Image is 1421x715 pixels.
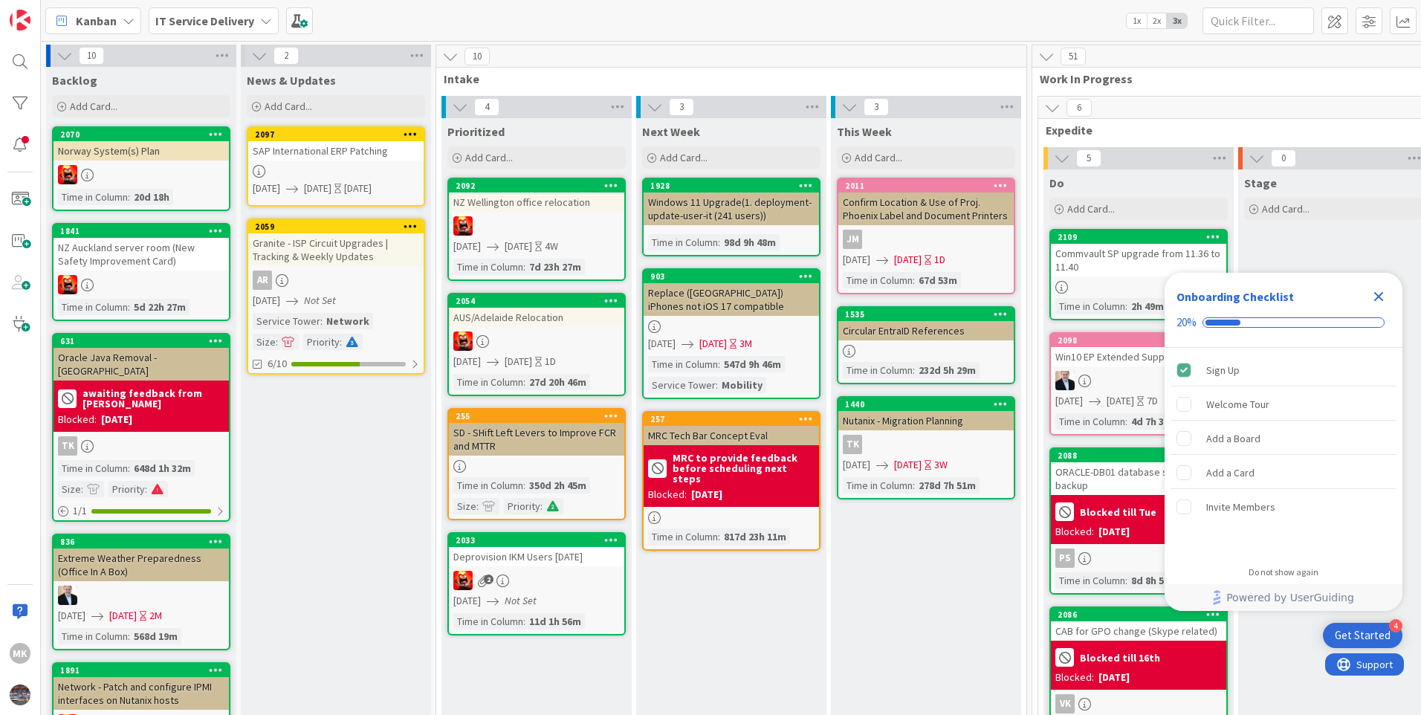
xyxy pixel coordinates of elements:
b: Blocked till Tue [1080,507,1156,517]
div: 2054 [456,296,624,306]
span: Add Card... [1067,202,1115,216]
span: : [320,313,323,329]
div: 631Oracle Java Removal - [GEOGRAPHIC_DATA] [54,334,229,381]
div: 1D [934,252,945,268]
div: 2033Deprovision IKM Users [DATE] [449,534,624,566]
div: 20d 18h [130,189,173,205]
div: [DATE] [1098,524,1130,540]
div: Blocked: [648,487,687,502]
div: VN [54,165,229,184]
img: avatar [10,685,30,705]
div: 278d 7h 51m [915,477,980,494]
span: : [1125,298,1127,314]
div: Add a Card is incomplete. [1171,456,1396,489]
div: 2086 [1058,609,1226,620]
div: Priority [109,481,145,497]
span: : [523,477,525,494]
div: 257 [644,412,819,426]
span: This Week [837,124,892,139]
div: Footer [1165,584,1402,611]
div: Blocked: [1055,670,1094,685]
div: 2M [149,608,162,624]
span: Do [1049,175,1064,190]
b: awaiting feedback from [PERSON_NAME] [82,388,224,409]
div: Size [58,481,81,497]
div: 255SD - SHift Left Levers to Improve FCR and MTTR [449,410,624,456]
div: 2098Win10 EP Extended Support [1051,334,1226,366]
div: 2097 [248,128,424,141]
div: AUS/Adelaide Relocation [449,308,624,327]
div: 1891 [54,664,229,677]
div: NZ Auckland server room (New Safety Improvement Card) [54,238,229,271]
div: Time in Column [1055,572,1125,589]
div: MK [10,643,30,664]
div: Replace ([GEOGRAPHIC_DATA]) iPhones not iOS 17 compatible [644,283,819,316]
div: 1928 [644,179,819,192]
span: Add Card... [465,151,513,164]
div: 903Replace ([GEOGRAPHIC_DATA]) iPhones not iOS 17 compatible [644,270,819,316]
div: Time in Column [648,356,718,372]
img: Visit kanbanzone.com [10,10,30,30]
div: Service Tower [253,313,320,329]
div: Welcome Tour is incomplete. [1171,388,1396,421]
i: Not Set [304,294,336,307]
div: Deprovision IKM Users [DATE] [449,547,624,566]
div: MRC Tech Bar Concept Eval [644,426,819,445]
div: VN [449,331,624,351]
i: Not Set [505,594,537,607]
div: Time in Column [843,362,913,378]
div: 836Extreme Weather Preparedness (Office In A Box) [54,535,229,581]
div: 2011 [845,181,1014,191]
div: 2092 [456,181,624,191]
div: Priority [303,334,340,350]
div: 7d 23h 27m [525,259,585,275]
div: 1841NZ Auckland server room (New Safety Improvement Card) [54,224,229,271]
div: Time in Column [648,234,718,250]
div: 7D [1147,393,1158,409]
div: 67d 53m [915,272,961,288]
span: 10 [79,47,104,65]
b: MRC to provide feedback before scheduling next steps [673,453,815,484]
div: Commvault SP upgrade from 11.36 to 11.40 [1051,244,1226,276]
div: [DATE] [344,181,372,196]
span: : [523,259,525,275]
span: [DATE] [648,336,676,352]
div: 3M [739,336,752,352]
div: 20% [1176,316,1197,329]
span: : [1125,413,1127,430]
div: Network - Patch and configure IPMI interfaces on Nutanix hosts [54,677,229,710]
div: TK [54,436,229,456]
span: 3x [1167,13,1187,28]
div: 1/1 [54,502,229,520]
div: PS [1055,549,1075,568]
div: 2011 [838,179,1014,192]
div: Norway System(s) Plan [54,141,229,161]
div: Granite - ISP Circuit Upgrades | Tracking & Weekly Updates [248,233,424,266]
div: VK [1055,694,1075,714]
div: 836 [54,535,229,549]
div: Network [323,313,373,329]
div: Size [253,334,276,350]
div: Size [453,498,476,514]
span: : [523,374,525,390]
b: Blocked till 16th [1080,653,1160,663]
div: Time in Column [453,613,523,630]
div: 2054AUS/Adelaide Relocation [449,294,624,327]
div: Priority [504,498,540,514]
span: [DATE] [699,336,727,352]
div: AR [253,271,272,290]
div: 27d 20h 46m [525,374,590,390]
div: 2054 [449,294,624,308]
div: 1535Circular EntraID References [838,308,1014,340]
span: [DATE] [894,252,922,268]
img: VN [58,275,77,294]
span: : [340,334,342,350]
div: Win10 EP Extended Support [1051,347,1226,366]
div: 1535 [838,308,1014,321]
span: : [81,481,83,497]
span: : [540,498,543,514]
span: 51 [1061,48,1086,65]
span: Support [31,2,68,20]
div: SAP International ERP Patching [248,141,424,161]
span: : [1125,572,1127,589]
